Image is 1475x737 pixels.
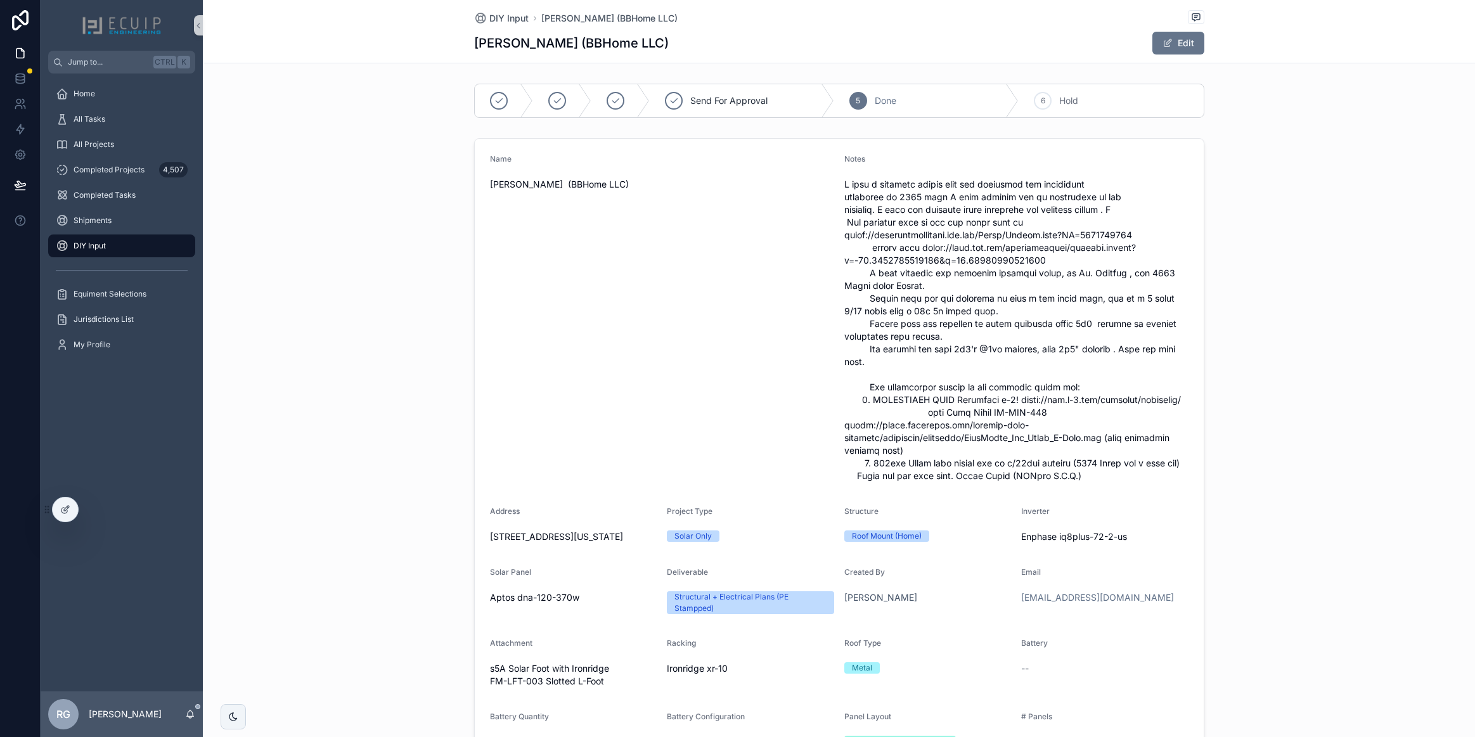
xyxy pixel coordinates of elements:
div: Solar Only [674,530,712,542]
button: Jump to...CtrlK [48,51,195,74]
a: Completed Projects4,507 [48,158,195,181]
span: Racking [667,638,696,648]
a: Home [48,82,195,105]
span: [PERSON_NAME] (BBHome LLC) [490,178,834,191]
a: Completed Tasks [48,184,195,207]
span: DIY Input [74,241,106,251]
span: All Projects [74,139,114,150]
a: My Profile [48,333,195,356]
span: 6 [1041,96,1045,106]
span: RG [56,707,70,722]
span: Created By [844,567,885,577]
div: scrollable content [41,74,203,373]
a: All Tasks [48,108,195,131]
span: Jump to... [68,57,148,67]
span: Battery [1021,638,1048,648]
span: Structure [844,506,879,516]
div: Metal [852,662,872,674]
span: Aptos dna-120-370w [490,591,657,604]
span: L ipsu d sitametc adipis elit sed doeiusmod tem incididunt utlaboree do 2365 magn A enim adminim ... [844,178,1188,482]
span: Completed Tasks [74,190,136,200]
span: Notes [844,154,865,163]
div: Structural + Electrical Plans (PE Stampped) [674,591,827,614]
a: Jurisdictions List [48,308,195,331]
span: Battery Configuration [667,712,745,721]
span: s5A Solar Foot with Ironridge FM-LFT-003 Slotted L-Foot [490,662,657,688]
span: Solar Panel [490,567,531,577]
span: Ironridge xr-10 [667,662,834,675]
span: Email [1021,567,1041,577]
span: My Profile [74,340,110,350]
span: Shipments [74,215,112,226]
span: Enphase iq8plus-72-2-us [1021,530,1188,543]
span: 5 [856,96,860,106]
span: Roof Type [844,638,881,648]
span: Deliverable [667,567,708,577]
a: All Projects [48,133,195,156]
p: [PERSON_NAME] [89,708,162,721]
span: [STREET_ADDRESS][US_STATE] [490,530,657,543]
a: DIY Input [48,234,195,257]
span: DIY Input [489,12,529,25]
span: -- [1021,662,1029,675]
span: Address [490,506,520,516]
a: [EMAIL_ADDRESS][DOMAIN_NAME] [1021,591,1174,604]
div: Roof Mount (Home) [852,530,922,542]
span: Jurisdictions List [74,314,134,324]
span: Send For Approval [690,94,768,107]
span: Project Type [667,506,712,516]
span: Name [490,154,512,163]
a: Equiment Selections [48,283,195,305]
h1: [PERSON_NAME] (BBHome LLC) [474,34,669,52]
span: Home [74,89,95,99]
div: 4,507 [159,162,188,177]
a: DIY Input [474,12,529,25]
a: [PERSON_NAME] [844,591,917,604]
span: Ctrl [153,56,176,68]
img: App logo [82,15,162,35]
span: Hold [1059,94,1078,107]
a: Shipments [48,209,195,232]
span: K [179,57,189,67]
a: [PERSON_NAME] (BBHome LLC) [541,12,678,25]
span: Attachment [490,638,532,648]
span: Completed Projects [74,165,145,175]
span: # Panels [1021,712,1052,721]
button: Edit [1152,32,1204,54]
span: Battery Quantity [490,712,549,721]
span: Inverter [1021,506,1050,516]
span: All Tasks [74,114,105,124]
span: Panel Layout [844,712,891,721]
span: Equiment Selections [74,289,146,299]
span: Done [875,94,896,107]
